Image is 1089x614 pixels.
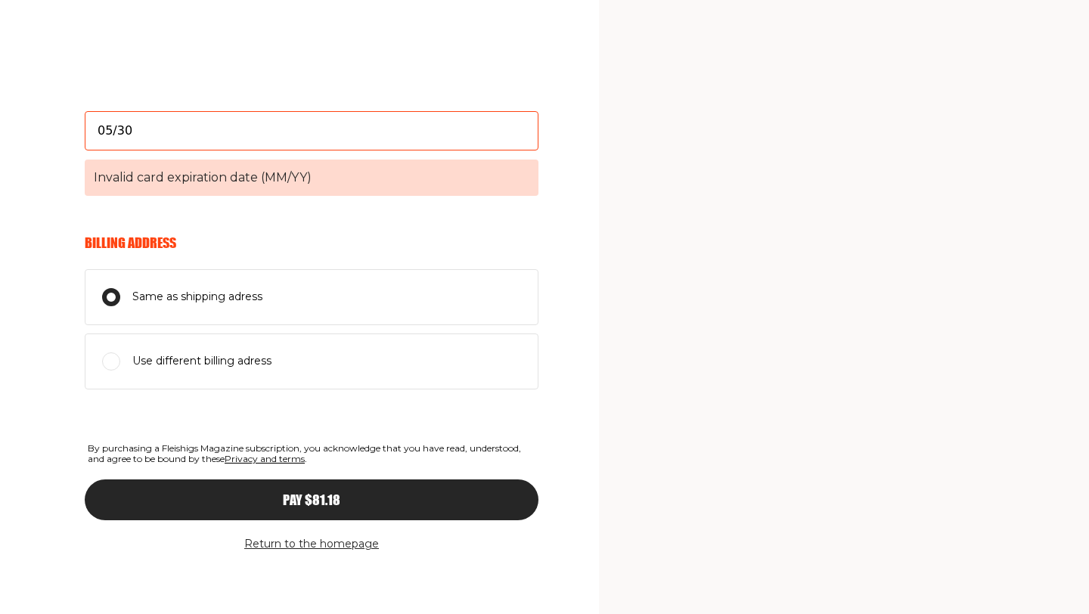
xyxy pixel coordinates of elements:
[102,352,120,371] input: Use different billing adress
[85,479,538,520] button: Pay $81.18
[132,288,262,306] span: Same as shipping adress
[85,60,538,173] iframe: cvv
[132,352,271,371] span: Use different billing adress
[85,111,538,150] input: Invalid card expiration date (MM/YY)
[225,453,305,464] a: Privacy and terms
[283,493,340,507] span: Pay $81.18
[244,535,379,554] button: Return to the homepage
[102,288,120,306] input: Same as shipping adress
[85,234,538,251] h6: Billing Address
[85,440,538,468] span: By purchasing a Fleishigs Magazine subscription, you acknowledge that you have read, understood, ...
[85,8,538,122] iframe: card
[85,160,538,196] span: Invalid card expiration date (MM/YY)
